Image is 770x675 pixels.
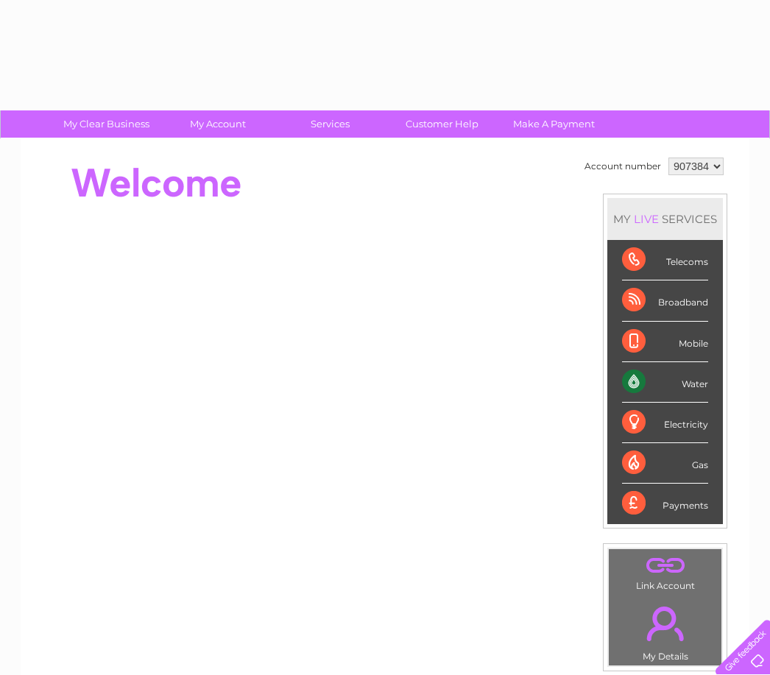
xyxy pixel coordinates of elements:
a: . [612,553,718,579]
td: My Details [608,594,722,666]
div: Gas [622,443,708,484]
a: My Clear Business [46,110,167,138]
div: Payments [622,484,708,523]
a: Services [269,110,391,138]
div: Electricity [622,403,708,443]
td: Link Account [608,548,722,595]
div: LIVE [631,212,662,226]
a: Customer Help [381,110,503,138]
td: Account number [581,154,665,179]
div: Mobile [622,322,708,362]
div: MY SERVICES [607,198,723,240]
div: Water [622,362,708,403]
a: Make A Payment [493,110,615,138]
div: Broadband [622,280,708,321]
a: My Account [158,110,279,138]
a: . [612,598,718,649]
div: Telecoms [622,240,708,280]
